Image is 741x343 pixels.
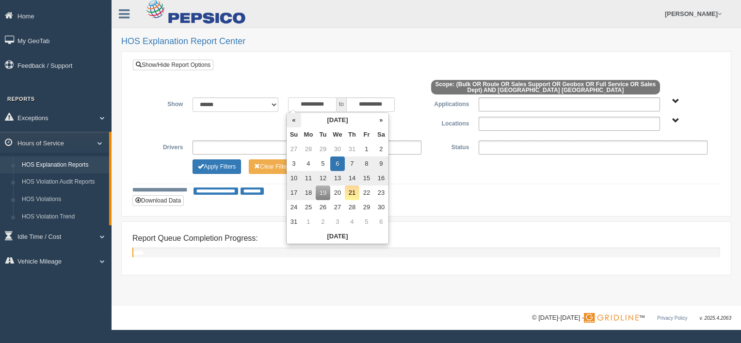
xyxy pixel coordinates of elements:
[132,195,184,206] button: Download Data
[17,191,109,208] a: HOS Violations
[330,156,345,171] td: 6
[359,215,374,229] td: 5
[133,60,213,70] a: Show/Hide Report Options
[345,215,359,229] td: 4
[301,215,316,229] td: 1
[287,200,301,215] td: 24
[287,127,301,142] th: Su
[345,156,359,171] td: 7
[700,315,731,321] span: v. 2025.4.2063
[17,156,109,174] a: HOS Explanation Reports
[374,215,388,229] td: 6
[345,171,359,186] td: 14
[359,171,374,186] td: 15
[330,200,345,215] td: 27
[17,173,109,191] a: HOS Violation Audit Reports
[374,142,388,156] td: 2
[345,127,359,142] th: Th
[345,200,359,215] td: 28
[337,97,346,112] span: to
[374,127,388,142] th: Sa
[426,140,474,152] label: Status
[287,113,301,127] th: «
[316,186,330,200] td: 19
[431,80,660,94] span: Scope: (Bulk OR Route OR Sales Support OR Geobox OR Full Service OR Sales Dept) AND [GEOGRAPHIC_D...
[316,171,330,186] td: 12
[301,142,316,156] td: 28
[330,215,345,229] td: 3
[316,127,330,142] th: Tu
[316,156,330,171] td: 5
[359,142,374,156] td: 1
[301,171,316,186] td: 11
[301,186,316,200] td: 18
[330,127,345,142] th: We
[287,229,388,244] th: [DATE]
[426,97,474,109] label: Applications
[140,140,188,152] label: Drivers
[359,186,374,200] td: 22
[359,200,374,215] td: 29
[330,142,345,156] td: 30
[657,315,687,321] a: Privacy Policy
[249,159,297,174] button: Change Filter Options
[359,127,374,142] th: Fr
[301,156,316,171] td: 4
[301,113,374,127] th: [DATE]
[132,234,720,243] h4: Report Queue Completion Progress:
[532,313,731,323] div: © [DATE]-[DATE] - ™
[374,156,388,171] td: 9
[374,186,388,200] td: 23
[287,171,301,186] td: 10
[345,186,359,200] td: 21
[584,313,639,323] img: Gridline
[374,200,388,215] td: 30
[193,159,241,174] button: Change Filter Options
[316,200,330,215] td: 26
[121,37,731,47] h2: HOS Explanation Report Center
[301,200,316,215] td: 25
[316,215,330,229] td: 2
[287,142,301,156] td: 27
[140,97,188,109] label: Show
[330,186,345,200] td: 20
[287,215,301,229] td: 31
[316,142,330,156] td: 29
[287,186,301,200] td: 17
[359,156,374,171] td: 8
[345,142,359,156] td: 31
[330,171,345,186] td: 13
[17,208,109,226] a: HOS Violation Trend
[287,156,301,171] td: 3
[374,171,388,186] td: 16
[301,127,316,142] th: Mo
[374,113,388,127] th: »
[426,117,474,128] label: Locations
